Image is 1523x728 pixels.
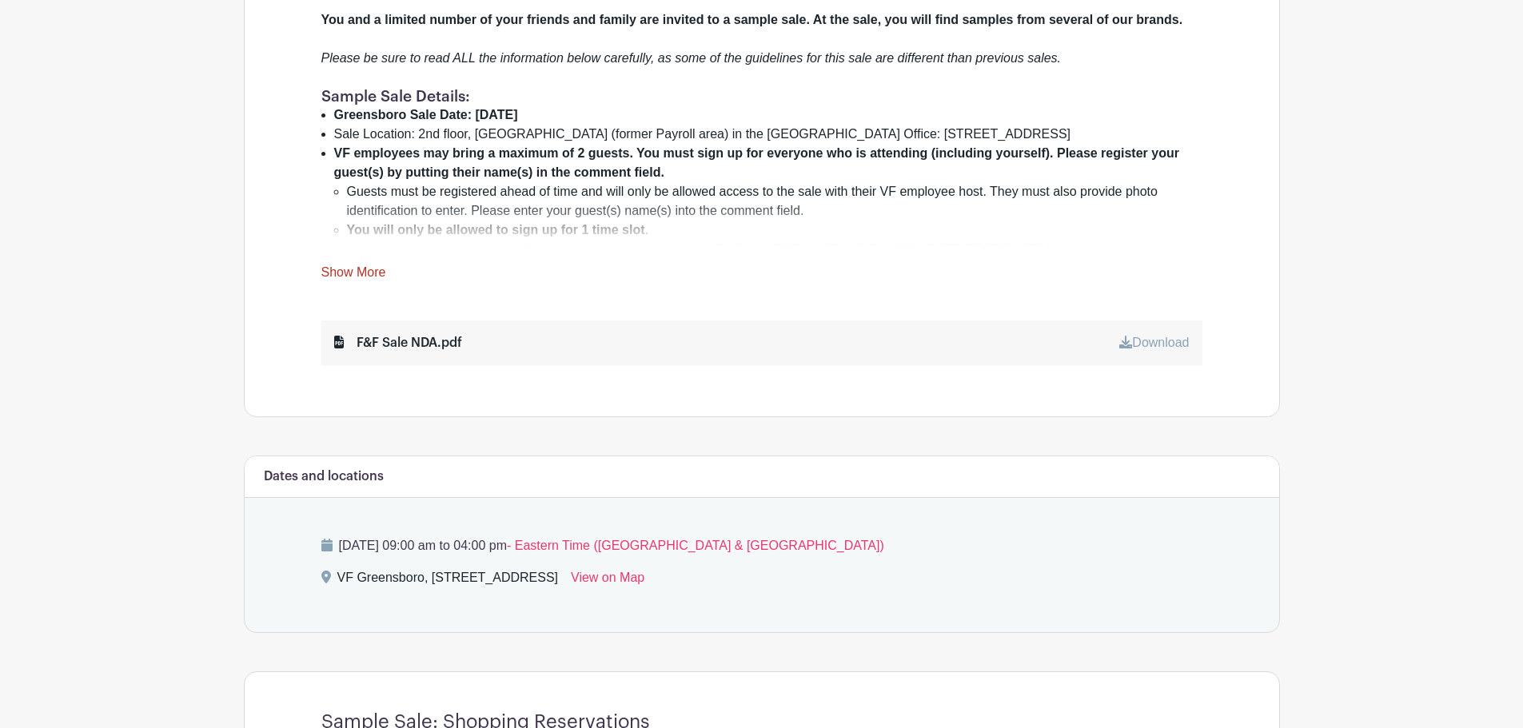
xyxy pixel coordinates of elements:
[334,125,1202,144] li: Sale Location: 2nd floor, [GEOGRAPHIC_DATA] (former Payroll area) in the [GEOGRAPHIC_DATA] Office...
[347,221,1202,240] li: .
[716,242,1055,256] strong: EACH GUEST MUST HAVE A SEPARATE RESERVATION
[334,146,1179,179] strong: VF employees may bring a maximum of 2 guests. You must sign up for everyone who is attending (inc...
[507,539,884,552] span: - Eastern Time ([GEOGRAPHIC_DATA] & [GEOGRAPHIC_DATA])
[334,108,518,121] strong: Greensboro Sale Date: [DATE]
[321,87,1202,105] h1: Sample Sale Details:
[321,13,1183,26] strong: You and a limited number of your friends and family are invited to a sample sale. At the sale, yo...
[347,223,645,237] strong: You will only be allowed to sign up for 1 time slot
[1119,336,1189,349] a: Download
[321,51,1062,65] em: Please be sure to read ALL the information below carefully, as some of the guidelines for this sa...
[334,333,462,352] div: F&F Sale NDA.pdf
[571,568,644,594] a: View on Map
[264,469,384,484] h6: Dates and locations
[334,240,1202,278] li: Guests who are not signed up in PlanHero will not be allowed entry. . You can edit your guests li...
[321,265,386,285] a: Show More
[321,536,1202,555] p: [DATE] 09:00 am to 04:00 pm
[347,182,1202,221] li: Guests must be registered ahead of time and will only be allowed access to the sale with their VF...
[337,568,559,594] div: VF Greensboro, [STREET_ADDRESS]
